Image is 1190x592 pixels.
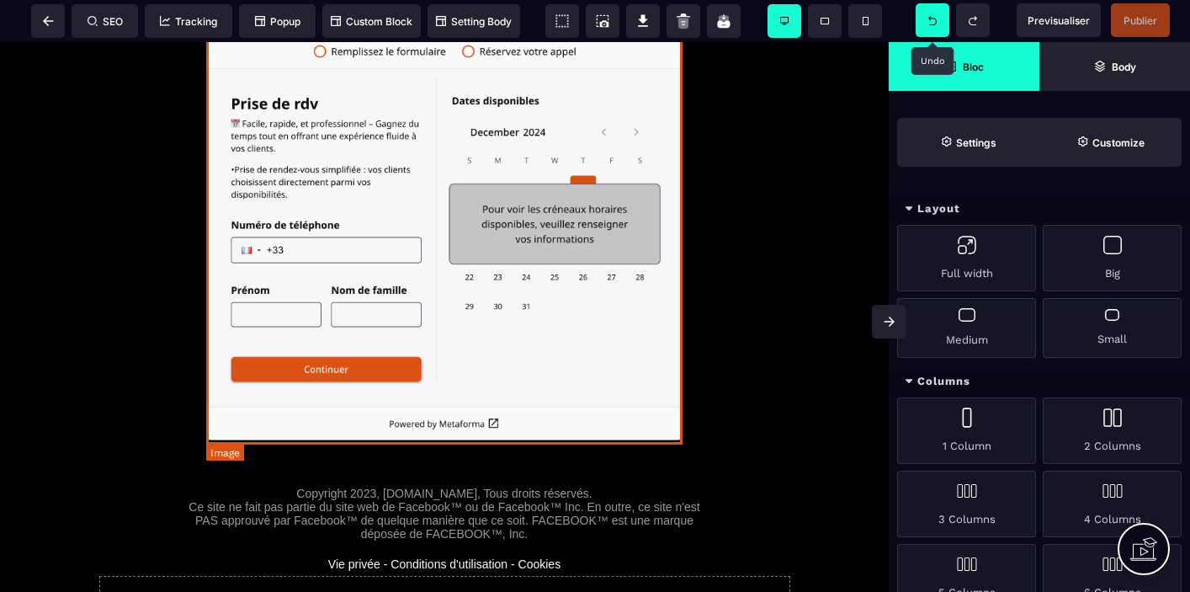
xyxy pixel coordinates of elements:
[889,42,1039,91] span: Open Blocks
[897,118,1039,167] span: Settings
[184,511,704,533] text: Vie privée - Conditions d'utilisation - Cookies
[1112,61,1136,73] strong: Body
[1124,14,1157,27] span: Publier
[889,366,1190,397] div: Columns
[956,136,996,149] strong: Settings
[889,194,1190,225] div: Layout
[1043,225,1182,291] div: Big
[897,471,1036,537] div: 3 Columns
[1043,298,1182,358] div: Small
[88,15,123,28] span: SEO
[1028,14,1090,27] span: Previsualiser
[1039,42,1190,91] span: Open Layer Manager
[586,4,619,38] span: Screenshot
[963,61,984,73] strong: Bloc
[897,225,1036,291] div: Full width
[897,298,1036,358] div: Medium
[1092,136,1145,149] strong: Customize
[897,397,1036,464] div: 1 Column
[255,15,300,28] span: Popup
[1043,397,1182,464] div: 2 Columns
[1043,471,1182,537] div: 4 Columns
[160,15,217,28] span: Tracking
[436,15,512,28] span: Setting Body
[545,4,579,38] span: View components
[1039,118,1182,167] span: Open Style Manager
[184,440,704,503] text: Copyright 2023, [DOMAIN_NAME], Tous droits réservés. Ce site ne fait pas partie du site web de Fa...
[331,15,412,28] span: Custom Block
[1017,3,1101,37] span: Preview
